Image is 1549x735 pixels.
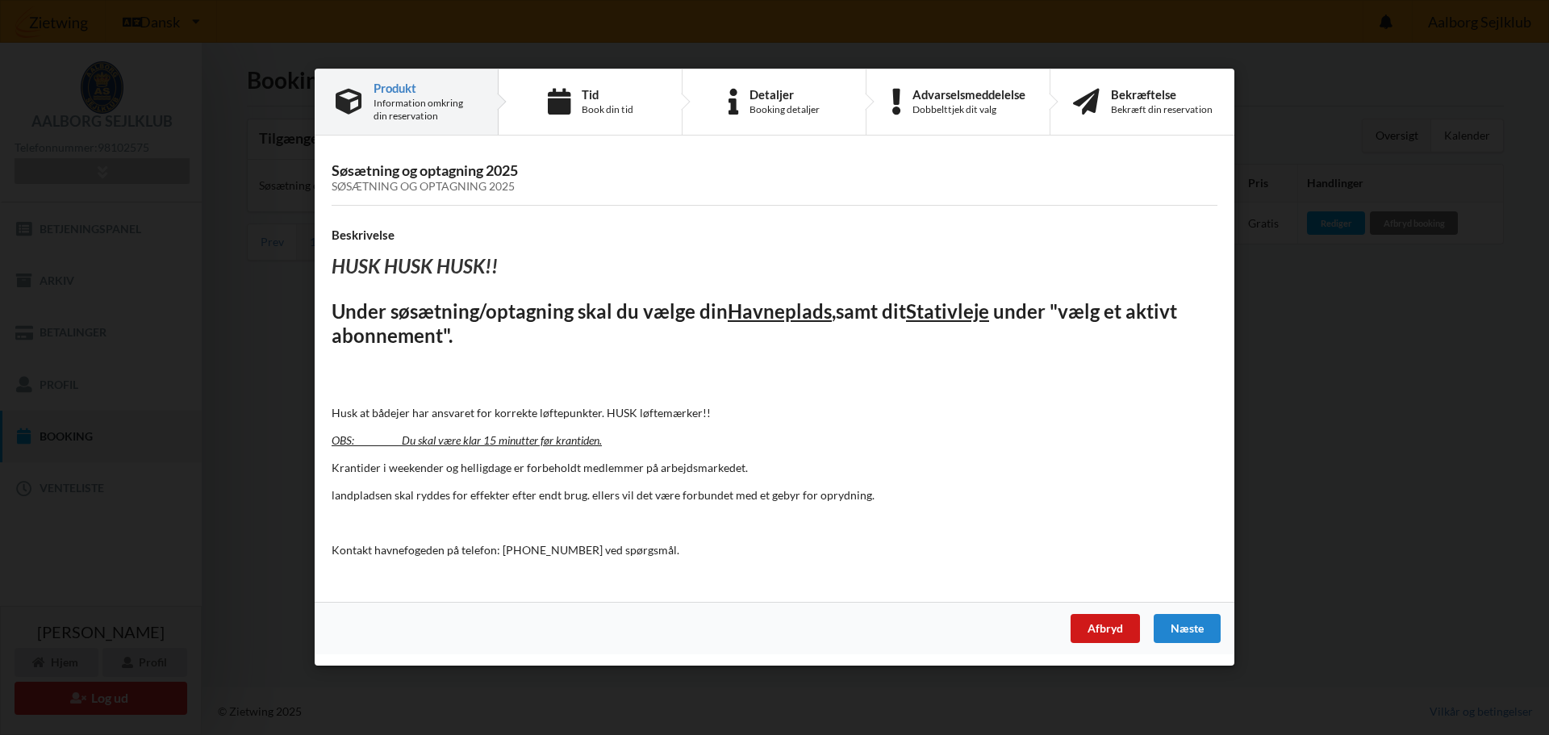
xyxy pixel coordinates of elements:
div: Detaljer [749,88,820,101]
u: , [832,299,836,323]
div: Advarselsmeddelelse [912,88,1025,101]
u: OBS: Du skal være klar 15 minutter før krantiden. [332,433,602,447]
p: Krantider i weekender og helligdage er forbeholdt medlemmer på arbejdsmarkedet. [332,460,1217,476]
h4: Beskrivelse [332,228,1217,243]
p: landpladsen skal ryddes for effekter efter endt brug. ellers vil det være forbundet med et gebyr ... [332,487,1217,503]
u: Havneplads [728,299,832,323]
div: Afbryd [1071,615,1140,644]
div: Produkt [374,81,477,94]
h2: Under søsætning/optagning skal du vælge din samt dit under "vælg et aktivt abonnement". [332,299,1217,349]
div: Book din tid [582,103,633,116]
div: Bekræftelse [1111,88,1213,101]
u: Stativleje [906,299,989,323]
i: HUSK HUSK HUSK!! [332,255,498,278]
p: Husk at bådejer har ansvaret for korrekte løftepunkter. HUSK løftemærker!! [332,405,1217,421]
p: Kontakt havnefogeden på telefon: [PHONE_NUMBER] ved spørgsmål. [332,542,1217,558]
div: Søsætning og optagning 2025 [332,181,1217,194]
div: Booking detaljer [749,103,820,116]
div: Dobbelttjek dit valg [912,103,1025,116]
div: Næste [1154,615,1221,644]
h3: Søsætning og optagning 2025 [332,161,1217,194]
div: Information omkring din reservation [374,97,477,123]
div: Tid [582,88,633,101]
div: Bekræft din reservation [1111,103,1213,116]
